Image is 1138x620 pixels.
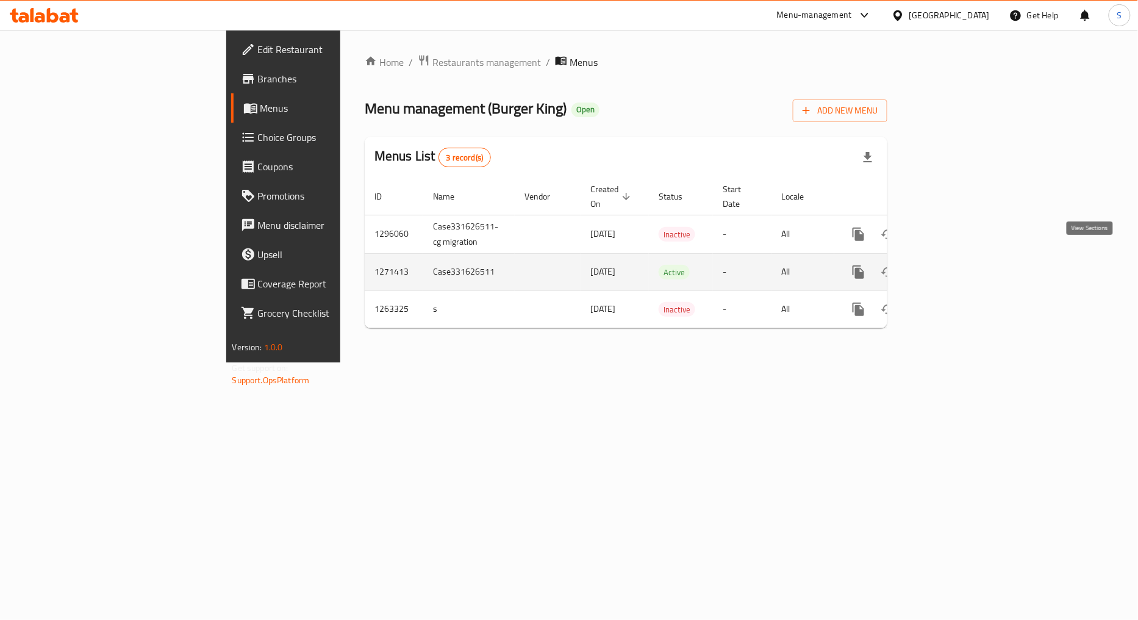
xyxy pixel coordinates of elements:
[374,189,398,204] span: ID
[873,295,903,324] button: Change Status
[590,182,634,211] span: Created On
[258,130,407,145] span: Choice Groups
[232,339,262,355] span: Version:
[659,303,695,317] span: Inactive
[834,178,971,215] th: Actions
[439,152,491,164] span: 3 record(s)
[258,247,407,262] span: Upsell
[423,290,515,328] td: s
[231,211,417,240] a: Menu disclaimer
[659,265,690,279] span: Active
[909,9,990,22] div: [GEOGRAPHIC_DATA]
[1117,9,1122,22] span: S
[232,360,288,376] span: Get support on:
[258,71,407,86] span: Branches
[258,218,407,232] span: Menu disclaimer
[590,226,615,242] span: [DATE]
[365,178,971,328] table: enhanced table
[777,8,852,23] div: Menu-management
[771,215,834,253] td: All
[258,159,407,174] span: Coupons
[232,372,310,388] a: Support.OpsPlatform
[258,306,407,320] span: Grocery Checklist
[423,253,515,290] td: Case331626511
[713,290,771,328] td: -
[231,298,417,328] a: Grocery Checklist
[571,103,599,117] div: Open
[659,228,695,242] span: Inactive
[231,181,417,211] a: Promotions
[546,55,550,70] li: /
[258,276,407,291] span: Coverage Report
[231,269,417,298] a: Coverage Report
[524,189,566,204] span: Vendor
[231,35,417,64] a: Edit Restaurant
[374,147,491,167] h2: Menus List
[844,295,873,324] button: more
[231,152,417,181] a: Coupons
[231,123,417,152] a: Choice Groups
[260,101,407,115] span: Menus
[365,95,567,122] span: Menu management ( Burger King )
[844,220,873,249] button: more
[873,258,903,287] button: Change Status
[873,220,903,249] button: Change Status
[418,54,541,70] a: Restaurants management
[803,103,878,118] span: Add New Menu
[231,64,417,93] a: Branches
[258,42,407,57] span: Edit Restaurant
[853,143,882,172] div: Export file
[723,182,757,211] span: Start Date
[844,258,873,287] button: more
[433,189,470,204] span: Name
[258,189,407,203] span: Promotions
[590,264,615,279] span: [DATE]
[365,54,887,70] nav: breadcrumb
[771,253,834,290] td: All
[571,104,599,115] span: Open
[713,253,771,290] td: -
[423,215,515,253] td: Case331626511-cg migration
[781,189,820,204] span: Locale
[659,189,698,204] span: Status
[231,240,417,269] a: Upsell
[231,93,417,123] a: Menus
[570,55,598,70] span: Menus
[771,290,834,328] td: All
[713,215,771,253] td: -
[793,99,887,122] button: Add New Menu
[590,301,615,317] span: [DATE]
[432,55,541,70] span: Restaurants management
[438,148,492,167] div: Total records count
[264,339,283,355] span: 1.0.0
